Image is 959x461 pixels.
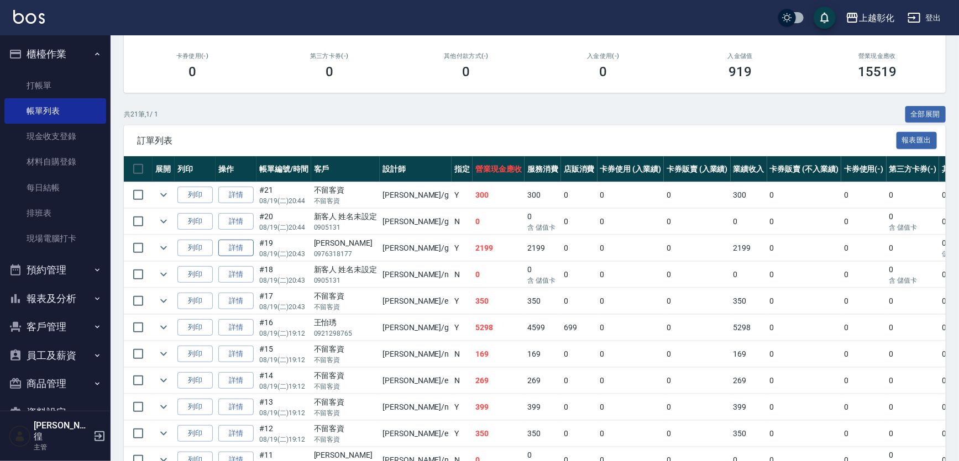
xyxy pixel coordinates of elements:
[887,288,940,314] td: 0
[256,235,311,261] td: #19
[731,421,767,447] td: 350
[525,394,561,420] td: 399
[598,341,664,367] td: 0
[452,421,473,447] td: Y
[4,398,106,427] button: 資料設定
[218,187,254,204] a: 詳情
[256,262,311,288] td: #18
[598,315,664,341] td: 0
[452,394,473,420] td: Y
[314,381,378,391] p: 不留客資
[380,368,452,394] td: [PERSON_NAME] /e
[598,156,664,182] th: 卡券使用 (入業績)
[822,52,932,60] h2: 營業現金應收
[9,425,31,447] img: Person
[664,182,731,208] td: 0
[34,442,90,452] p: 主管
[452,315,473,341] td: Y
[259,434,308,444] p: 08/19 (二) 19:12
[4,124,106,149] a: 現金收支登錄
[525,209,561,235] td: 0
[887,209,940,235] td: 0
[155,187,172,203] button: expand row
[218,425,254,442] a: 詳情
[256,368,311,394] td: #14
[598,421,664,447] td: 0
[473,182,525,208] td: 300
[4,369,106,398] button: 商品管理
[218,399,254,416] a: 詳情
[473,341,525,367] td: 169
[905,106,946,123] button: 全部展開
[889,275,937,285] p: 含 儲值卡
[525,262,561,288] td: 0
[767,235,841,261] td: 0
[4,149,106,174] a: 材料自購登錄
[314,302,378,312] p: 不留客資
[858,64,897,80] h3: 15519
[380,262,452,288] td: [PERSON_NAME] /n
[452,368,473,394] td: N
[841,341,887,367] td: 0
[664,341,731,367] td: 0
[841,368,887,394] td: 0
[903,8,946,28] button: 登出
[259,222,308,232] p: 08/19 (二) 20:44
[527,275,558,285] p: 含 儲值卡
[561,421,598,447] td: 0
[256,421,311,447] td: #12
[887,421,940,447] td: 0
[4,73,106,98] a: 打帳單
[155,266,172,283] button: expand row
[314,317,378,328] div: 王怡琇
[731,341,767,367] td: 169
[4,284,106,313] button: 報表及分析
[598,262,664,288] td: 0
[259,355,308,365] p: 08/19 (二) 19:12
[664,209,731,235] td: 0
[473,288,525,314] td: 350
[598,288,664,314] td: 0
[664,394,731,420] td: 0
[380,235,452,261] td: [PERSON_NAME] /g
[452,288,473,314] td: Y
[767,394,841,420] td: 0
[841,235,887,261] td: 0
[599,64,607,80] h3: 0
[326,64,333,80] h3: 0
[256,394,311,420] td: #13
[548,52,658,60] h2: 入金使用(-)
[452,182,473,208] td: Y
[731,262,767,288] td: 0
[177,266,213,283] button: 列印
[767,156,841,182] th: 卡券販賣 (不入業績)
[314,355,378,365] p: 不留客資
[274,52,385,60] h2: 第三方卡券(-)
[4,40,106,68] button: 櫃檯作業
[314,343,378,355] div: 不留客資
[4,98,106,124] a: 帳單列表
[767,341,841,367] td: 0
[525,315,561,341] td: 4599
[664,421,731,447] td: 0
[314,237,378,249] div: [PERSON_NAME]
[598,182,664,208] td: 0
[177,319,213,336] button: 列印
[314,328,378,338] p: 0921298765
[177,346,213,363] button: 列印
[767,182,841,208] td: 0
[177,425,213,442] button: 列印
[525,341,561,367] td: 169
[598,235,664,261] td: 0
[561,394,598,420] td: 0
[256,209,311,235] td: #20
[731,156,767,182] th: 業績收入
[218,240,254,257] a: 詳情
[561,182,598,208] td: 0
[525,182,561,208] td: 300
[452,156,473,182] th: 指定
[473,368,525,394] td: 269
[452,262,473,288] td: N
[473,262,525,288] td: 0
[259,408,308,418] p: 08/19 (二) 19:12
